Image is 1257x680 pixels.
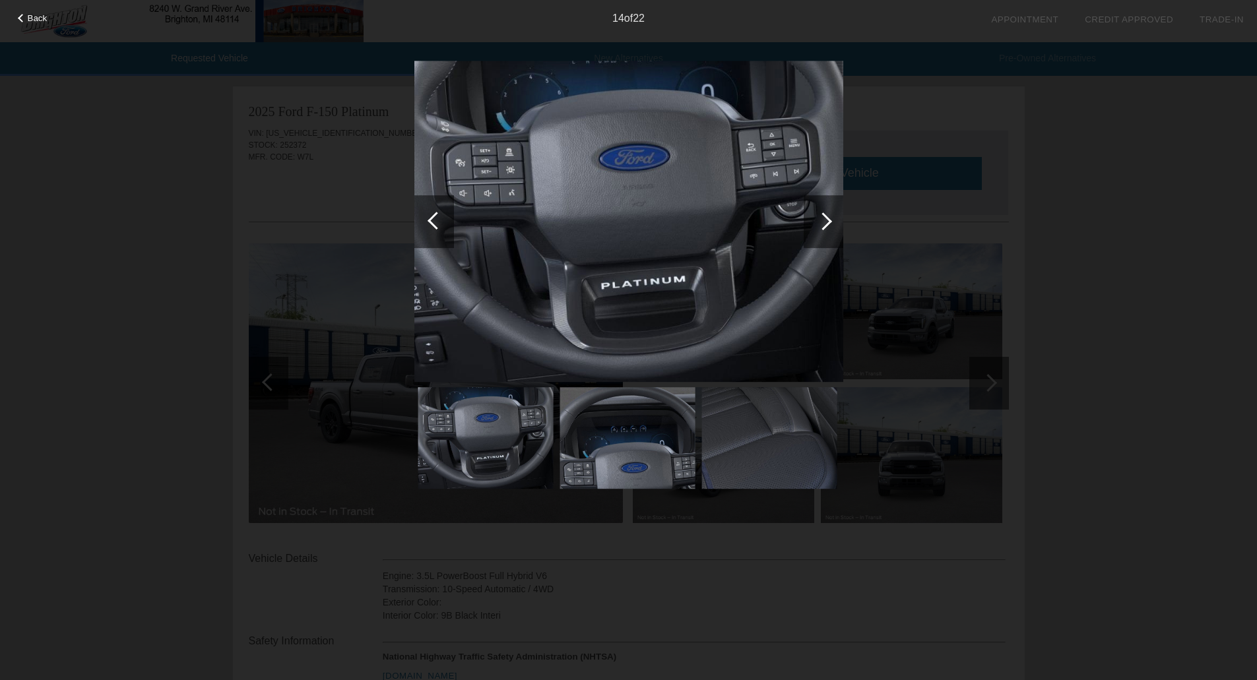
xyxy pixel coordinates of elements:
[991,15,1058,24] a: Appointment
[560,387,695,489] img: 15.jpg
[418,387,553,489] img: 14.jpg
[28,13,48,23] span: Back
[1200,15,1244,24] a: Trade-In
[633,13,645,24] span: 22
[414,61,843,383] img: 14.jpg
[701,387,837,489] img: 16.jpg
[1085,15,1173,24] a: Credit Approved
[612,13,624,24] span: 14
